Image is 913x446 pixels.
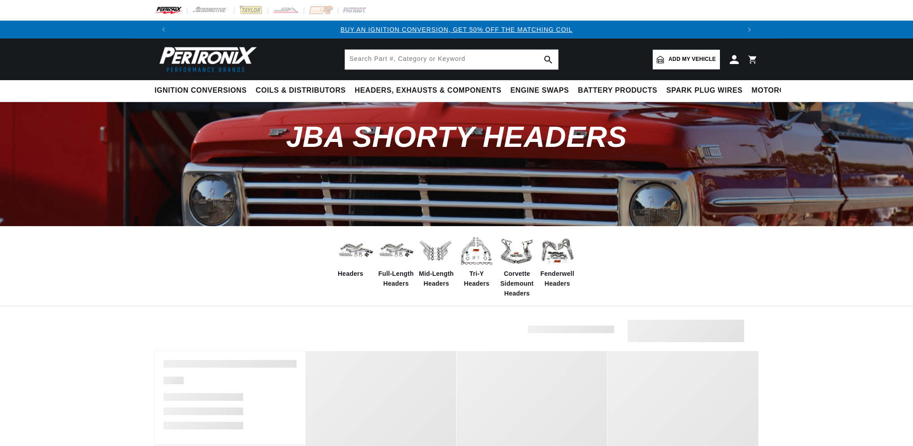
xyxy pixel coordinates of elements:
[378,233,414,289] a: Full-Length Headers Full-Length Headers
[666,86,742,95] span: Spark Plug Wires
[510,86,569,95] span: Engine Swaps
[578,86,657,95] span: Battery Products
[459,233,495,269] img: Tri-Y Headers
[539,233,575,289] a: Fenderwell Headers Fenderwell Headers
[668,55,716,64] span: Add my vehicle
[752,86,805,95] span: Motorcycle
[338,269,363,279] span: Headers
[251,80,350,101] summary: Coils & Distributors
[172,25,741,34] div: 1 of 3
[499,269,535,299] span: Corvette Sidemount Headers
[662,80,747,101] summary: Spark Plug Wires
[539,269,575,289] span: Fenderwell Headers
[338,236,374,265] img: Headers
[418,233,454,269] img: Mid-Length Headers
[418,233,454,289] a: Mid-Length Headers Mid-Length Headers
[340,26,573,33] a: BUY AN IGNITION CONVERSION, GET 50% OFF THE MATCHING COIL
[256,86,346,95] span: Coils & Distributors
[286,120,627,153] span: JBA Shorty Headers
[350,80,506,101] summary: Headers, Exhausts & Components
[653,50,720,69] a: Add my vehicle
[345,50,558,69] input: Search Part #, Category or Keyword
[378,269,414,289] span: Full-Length Headers
[539,233,575,269] img: Fenderwell Headers
[172,25,741,34] div: Announcement
[459,233,495,289] a: Tri-Y Headers Tri-Y Headers
[155,86,247,95] span: Ignition Conversions
[338,233,374,279] a: Headers Headers
[418,269,454,289] span: Mid-Length Headers
[538,50,558,69] button: Search Part #, Category or Keyword
[499,233,535,269] img: Corvette Sidemount Headers
[132,21,781,39] slideshow-component: Translation missing: en.sections.announcements.announcement_bar
[506,80,573,101] summary: Engine Swaps
[573,80,662,101] summary: Battery Products
[155,21,172,39] button: Translation missing: en.sections.announcements.previous_announcement
[499,233,535,299] a: Corvette Sidemount Headers Corvette Sidemount Headers
[741,21,758,39] button: Translation missing: en.sections.announcements.next_announcement
[378,236,414,265] img: Full-Length Headers
[155,80,251,101] summary: Ignition Conversions
[459,269,495,289] span: Tri-Y Headers
[747,80,810,101] summary: Motorcycle
[155,44,258,75] img: Pertronix
[355,86,501,95] span: Headers, Exhausts & Components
